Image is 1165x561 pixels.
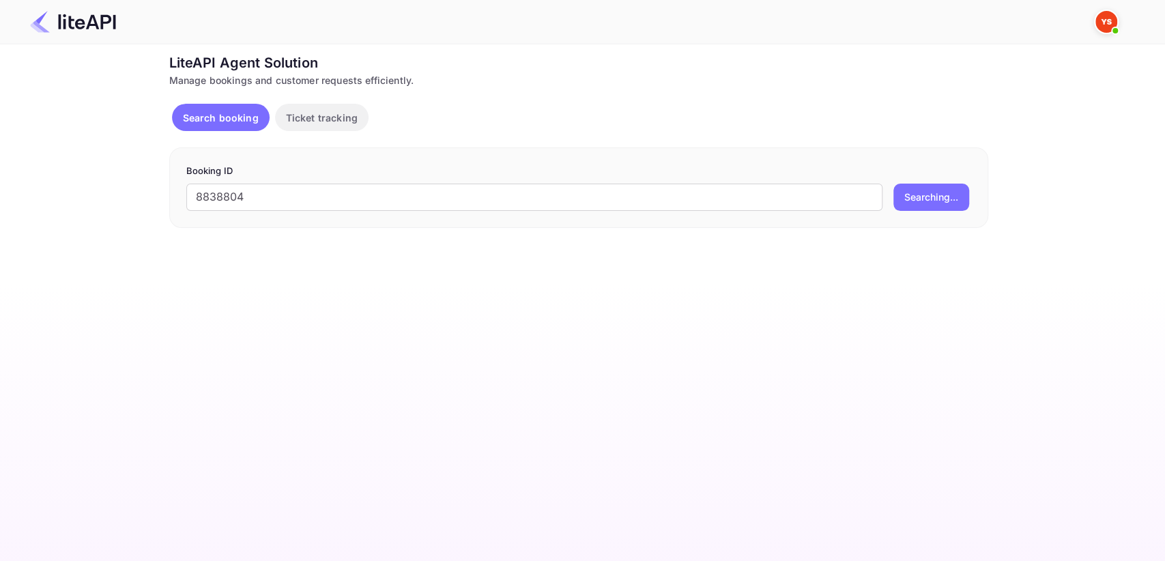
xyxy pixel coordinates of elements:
p: Booking ID [186,164,971,178]
div: Manage bookings and customer requests efficiently. [169,73,988,87]
button: Searching... [893,184,969,211]
p: Search booking [183,111,259,125]
p: Ticket tracking [286,111,358,125]
input: Enter Booking ID (e.g., 63782194) [186,184,882,211]
img: Yandex Support [1095,11,1117,33]
img: LiteAPI Logo [30,11,116,33]
div: LiteAPI Agent Solution [169,53,988,73]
